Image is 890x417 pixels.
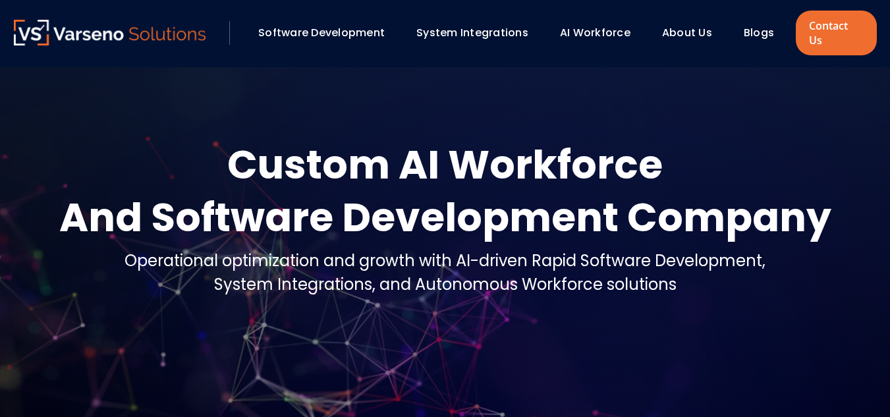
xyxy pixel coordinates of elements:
[14,20,206,46] a: Varseno Solutions – Product Engineering & IT Services
[560,25,630,40] a: AI Workforce
[737,22,793,44] div: Blogs
[553,22,649,44] div: AI Workforce
[59,138,831,191] div: Custom AI Workforce
[125,249,765,273] div: Operational optimization and growth with AI-driven Rapid Software Development,
[14,20,206,45] img: Varseno Solutions – Product Engineering & IT Services
[258,25,385,40] a: Software Development
[125,273,765,296] div: System Integrations, and Autonomous Workforce solutions
[655,22,731,44] div: About Us
[252,22,403,44] div: Software Development
[59,191,831,244] div: And Software Development Company
[744,25,774,40] a: Blogs
[416,25,528,40] a: System Integrations
[796,11,876,55] a: Contact Us
[662,25,712,40] a: About Us
[410,22,547,44] div: System Integrations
